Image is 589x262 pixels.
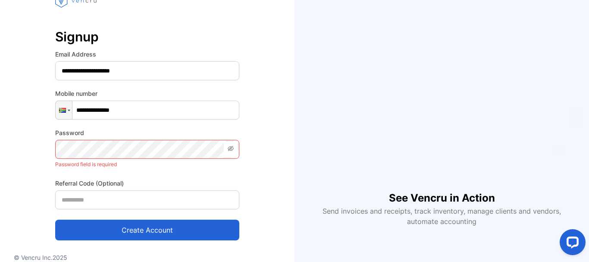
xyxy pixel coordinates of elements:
div: South Africa: + 27 [56,101,72,119]
h1: See Vencru in Action [389,177,495,206]
label: Referral Code (Optional) [55,179,239,188]
label: Password [55,128,239,137]
label: Email Address [55,50,239,59]
p: Send invoices and receipts, track inventory, manage clients and vendors, automate accounting [318,206,566,227]
button: Create account [55,220,239,240]
p: Signup [55,26,239,47]
iframe: LiveChat chat widget [553,226,589,262]
iframe: YouTube video player [324,36,559,177]
label: Mobile number [55,89,239,98]
p: Password field is required [55,159,239,170]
